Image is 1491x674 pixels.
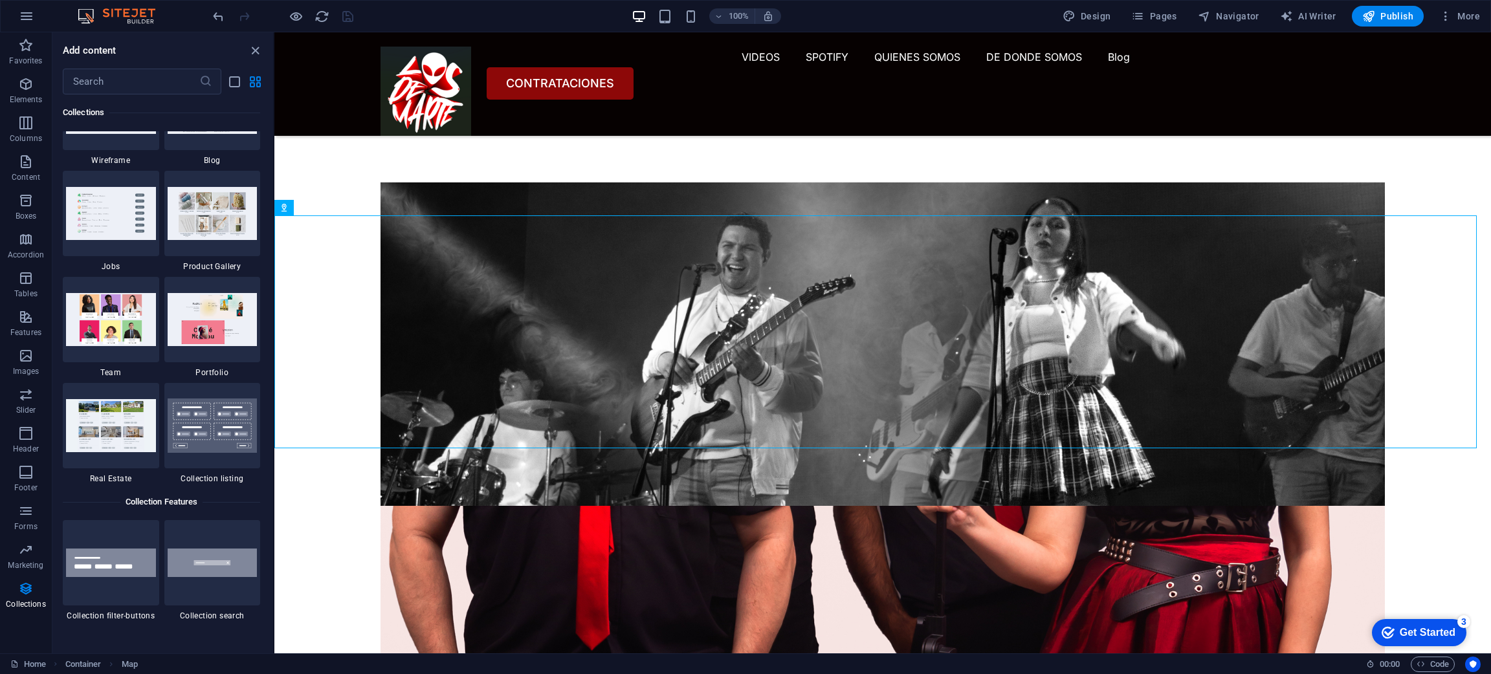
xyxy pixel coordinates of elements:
[63,611,159,621] span: Collection filter-buttons
[1057,6,1116,27] button: Design
[1275,6,1342,27] button: AI Writer
[63,383,159,484] div: Real Estate
[315,9,329,24] i: Reload page
[66,293,156,345] img: team_extension.jpg
[226,74,242,89] button: list-view
[122,657,138,672] span: Click to select. Double-click to edit
[247,74,263,89] button: grid-view
[10,657,46,672] a: Click to cancel selection. Double-click to open Pages
[63,367,159,378] span: Team
[6,599,45,609] p: Collections
[210,8,226,24] button: undo
[63,171,159,272] div: Jobs
[1280,10,1336,23] span: AI Writer
[63,155,159,166] span: Wireframe
[16,405,36,415] p: Slider
[164,171,261,272] div: Product Gallery
[168,398,258,453] img: collectionscontainer1.svg
[1198,10,1259,23] span: Navigator
[1131,10,1176,23] span: Pages
[164,520,261,621] div: Collection search
[65,657,102,672] span: Click to select. Double-click to edit
[1063,10,1111,23] span: Design
[63,43,116,58] h6: Add content
[65,657,138,672] nav: breadcrumb
[7,6,102,34] div: Get Started 3 items remaining, 40% complete
[14,483,38,493] p: Footer
[35,14,91,26] div: Get Started
[12,172,40,182] p: Content
[247,43,263,58] button: close panel
[1411,657,1455,672] button: Code
[314,8,329,24] button: reload
[164,277,261,378] div: Portfolio
[66,399,156,451] img: real_estate_extension.jpg
[1362,10,1413,23] span: Publish
[63,261,159,272] span: Jobs
[93,3,105,16] div: 3
[168,187,258,239] img: product_gallery_extension.jpg
[10,327,41,338] p: Features
[120,494,203,510] h6: Collection Features
[1439,10,1480,23] span: More
[164,367,261,378] span: Portfolio
[1417,657,1449,672] span: Code
[63,277,159,378] div: Team
[211,9,226,24] i: Undo: Change menu items (Ctrl+Z)
[1193,6,1265,27] button: Navigator
[1465,657,1481,672] button: Usercentrics
[66,549,156,578] img: collections-filter.svg
[1389,659,1391,669] span: :
[762,10,774,22] i: On resize automatically adjust zoom level to fit chosen device.
[729,8,749,24] h6: 100%
[9,56,42,66] p: Favorites
[63,520,159,621] div: Collection filter-buttons
[709,8,755,24] button: 100%
[1434,6,1485,27] button: More
[164,155,261,166] span: Blog
[63,69,199,94] input: Search
[14,521,38,532] p: Forms
[16,211,37,221] p: Boxes
[8,250,44,260] p: Accordion
[1126,6,1182,27] button: Pages
[13,366,39,376] p: Images
[168,549,258,578] img: collections-search-bar.svg
[14,288,38,299] p: Tables
[1380,657,1400,672] span: 00 00
[66,187,156,239] img: jobs_extension.jpg
[164,261,261,272] span: Product Gallery
[63,105,260,120] h6: Collections
[168,293,258,345] img: portfolio_extension.jpg
[164,611,261,621] span: Collection search
[8,560,43,571] p: Marketing
[13,444,39,454] p: Header
[1366,657,1400,672] h6: Session time
[10,133,42,144] p: Columns
[10,94,43,105] p: Elements
[1352,6,1424,27] button: Publish
[63,473,159,484] span: Real Estate
[164,473,261,484] span: Collection listing
[164,383,261,484] div: Collection listing
[74,8,171,24] img: Editor Logo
